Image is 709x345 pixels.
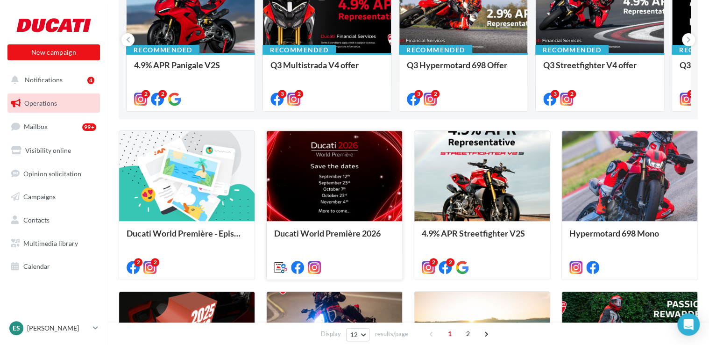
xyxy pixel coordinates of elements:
[677,313,700,336] div: Open Intercom Messenger
[6,257,102,276] a: Calendar
[295,90,303,98] div: 2
[142,90,150,98] div: 2
[687,90,695,98] div: 2
[6,187,102,207] a: Campaigns
[414,90,423,98] div: 3
[567,90,576,98] div: 2
[23,216,50,224] span: Contacts
[25,146,71,154] span: Visibility online
[27,323,89,333] p: [PERSON_NAME]
[461,326,475,341] span: 2
[346,328,370,341] button: 12
[375,330,408,338] span: results/page
[321,330,341,338] span: Display
[442,326,457,341] span: 1
[134,258,142,266] div: 2
[270,60,383,79] div: Q3 Multistrada V4 offer
[6,164,102,184] a: Opinion solicitation
[13,323,20,333] span: ES
[126,45,199,55] div: Recommended
[6,210,102,230] a: Contacts
[407,60,520,79] div: Q3 Hypermotard 698 Offer
[551,90,559,98] div: 3
[87,77,94,84] div: 4
[422,229,542,247] div: 4.9% APR Streetfighter V2S
[24,99,57,107] span: Operations
[274,229,395,247] div: Ducati World Première 2026
[23,239,78,247] span: Multimedia library
[127,229,247,247] div: Ducati World Première - Episode 1
[134,60,247,79] div: 4.9% APR Panigale V2S
[82,123,96,131] div: 99+
[431,90,440,98] div: 2
[446,258,454,266] div: 2
[543,60,656,79] div: Q3 Streetfighter V4 offer
[399,45,472,55] div: Recommended
[158,90,167,98] div: 2
[278,90,286,98] div: 3
[25,76,63,84] span: Notifications
[23,262,50,270] span: Calendar
[151,258,159,266] div: 2
[23,193,56,201] span: Campaigns
[6,93,102,113] a: Operations
[7,319,100,337] a: ES [PERSON_NAME]
[6,141,102,160] a: Visibility online
[24,122,48,130] span: Mailbox
[23,169,81,177] span: Opinion solicitation
[569,229,690,247] div: Hypermotard 698 Mono
[350,331,358,338] span: 12
[262,45,336,55] div: Recommended
[535,45,609,55] div: Recommended
[429,258,438,266] div: 2
[6,70,98,90] button: Notifications 4
[7,44,100,60] button: New campaign
[6,234,102,253] a: Multimedia library
[6,116,102,137] a: Mailbox99+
